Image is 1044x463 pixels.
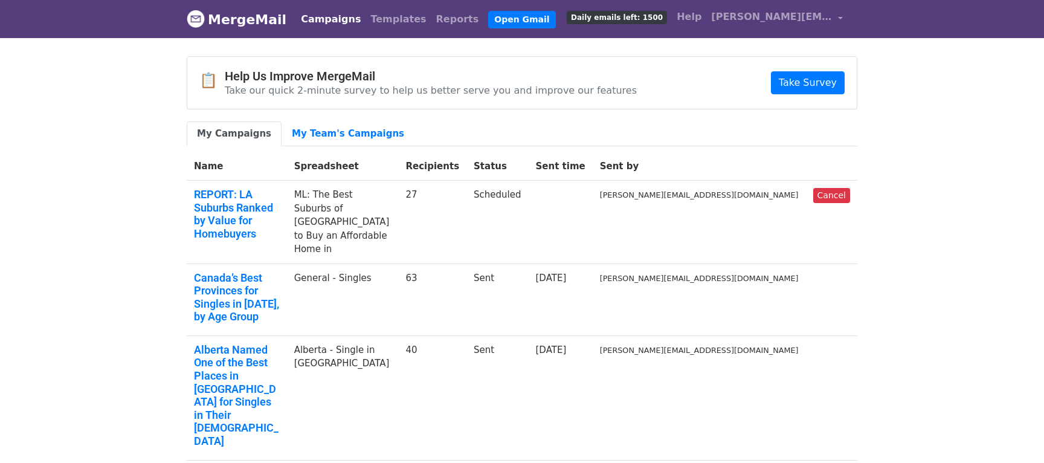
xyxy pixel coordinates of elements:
small: [PERSON_NAME][EMAIL_ADDRESS][DOMAIN_NAME] [600,190,799,199]
a: Templates [366,7,431,31]
a: Cancel [813,188,850,203]
img: MergeMail logo [187,10,205,28]
a: [DATE] [536,273,567,283]
th: Sent time [529,152,593,181]
a: My Campaigns [187,121,282,146]
a: REPORT: LA Suburbs Ranked by Value for Homebuyers [194,188,280,240]
span: 📋 [199,72,225,89]
td: Sent [466,264,528,335]
a: Take Survey [771,71,845,94]
a: Campaigns [296,7,366,31]
td: ML: The Best Suburbs of [GEOGRAPHIC_DATA] to Buy an Affordable Home in [287,181,399,264]
a: [PERSON_NAME][EMAIL_ADDRESS][DOMAIN_NAME] [706,5,848,33]
span: Daily emails left: 1500 [567,11,667,24]
span: [PERSON_NAME][EMAIL_ADDRESS][DOMAIN_NAME] [711,10,832,24]
a: My Team's Campaigns [282,121,414,146]
td: 40 [398,335,466,460]
td: Sent [466,335,528,460]
small: [PERSON_NAME][EMAIL_ADDRESS][DOMAIN_NAME] [600,346,799,355]
a: [DATE] [536,345,567,355]
td: 63 [398,264,466,335]
td: Scheduled [466,181,528,264]
th: Name [187,152,287,181]
th: Spreadsheet [287,152,399,181]
td: General - Singles [287,264,399,335]
a: Help [672,5,706,29]
a: Open Gmail [488,11,555,28]
th: Status [466,152,528,181]
th: Sent by [593,152,806,181]
th: Recipients [398,152,466,181]
p: Take our quick 2-minute survey to help us better serve you and improve our features [225,84,637,97]
td: Alberta - Single in [GEOGRAPHIC_DATA] [287,335,399,460]
small: [PERSON_NAME][EMAIL_ADDRESS][DOMAIN_NAME] [600,274,799,283]
a: Daily emails left: 1500 [562,5,672,29]
a: Alberta Named One of the Best Places in [GEOGRAPHIC_DATA] for Singles in Their [DEMOGRAPHIC_DATA] [194,343,280,448]
td: 27 [398,181,466,264]
h4: Help Us Improve MergeMail [225,69,637,83]
a: Canada’s Best Provinces for Singles in [DATE], by Age Group [194,271,280,323]
a: Reports [431,7,484,31]
a: MergeMail [187,7,286,32]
